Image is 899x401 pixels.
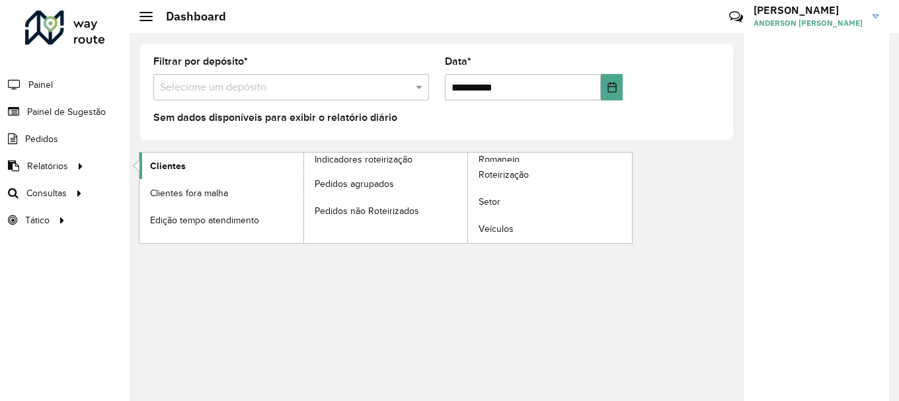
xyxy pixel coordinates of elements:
[468,189,632,215] a: Setor
[315,177,394,191] span: Pedidos agrupados
[479,153,520,166] span: Romaneio
[153,9,226,24] h2: Dashboard
[139,153,468,243] a: Indicadores roteirização
[150,186,228,200] span: Clientes fora malha
[315,153,412,166] span: Indicadores roteirização
[468,216,632,242] a: Veículos
[479,168,529,182] span: Roteirização
[28,78,53,92] span: Painel
[304,170,468,197] a: Pedidos agrupados
[468,162,632,188] a: Roteirização
[27,105,106,119] span: Painel de Sugestão
[479,222,514,236] span: Veículos
[153,54,248,69] label: Filtrar por depósito
[25,213,50,227] span: Tático
[601,74,623,100] button: Choose Date
[25,132,58,146] span: Pedidos
[139,180,303,206] a: Clientes fora malha
[27,159,68,173] span: Relatórios
[150,213,259,227] span: Edição tempo atendimento
[26,186,67,200] span: Consultas
[754,17,863,29] span: ANDERSON [PERSON_NAME]
[150,159,186,173] span: Clientes
[139,153,303,179] a: Clientes
[754,4,863,17] h3: [PERSON_NAME]
[139,207,303,233] a: Edição tempo atendimento
[315,204,419,218] span: Pedidos não Roteirizados
[445,54,471,69] label: Data
[479,195,500,209] span: Setor
[304,153,633,243] a: Romaneio
[153,110,397,126] label: Sem dados disponíveis para exibir o relatório diário
[722,3,750,31] a: Contato Rápido
[304,198,468,224] a: Pedidos não Roteirizados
